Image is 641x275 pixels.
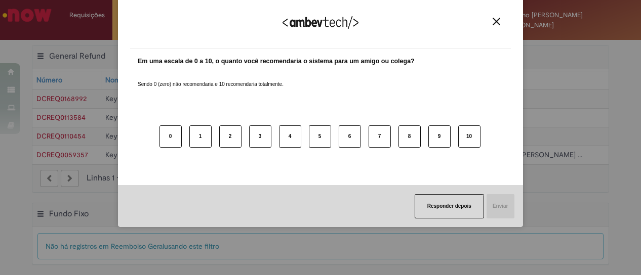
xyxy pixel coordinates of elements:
[279,125,301,148] button: 4
[249,125,271,148] button: 3
[415,194,484,218] button: Responder depois
[159,125,182,148] button: 0
[490,17,503,26] button: Close
[398,125,421,148] button: 8
[458,125,480,148] button: 10
[283,16,358,29] img: Logo Ambevtech
[138,69,284,88] label: Sendo 0 (zero) não recomendaria e 10 recomendaria totalmente.
[428,125,451,148] button: 9
[189,125,212,148] button: 1
[493,18,500,25] img: Close
[219,125,242,148] button: 2
[309,125,331,148] button: 5
[339,125,361,148] button: 6
[369,125,391,148] button: 7
[138,57,415,66] label: Em uma escala de 0 a 10, o quanto você recomendaria o sistema para um amigo ou colega?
